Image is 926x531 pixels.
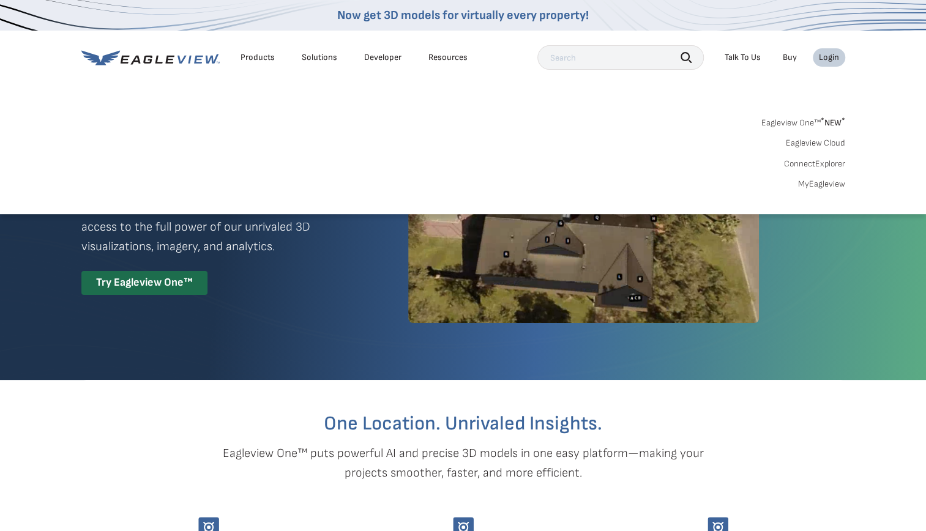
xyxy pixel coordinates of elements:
div: Login [819,52,839,63]
a: Developer [364,52,401,63]
a: MyEagleview [798,179,845,190]
a: Eagleview One™*NEW* [761,114,845,128]
p: Eagleview One™ puts powerful AI and precise 3D models in one easy platform—making your projects s... [201,444,725,483]
div: Talk To Us [725,52,761,63]
div: Solutions [302,52,337,63]
div: Try Eagleview One™ [81,271,207,295]
h2: One Location. Unrivaled Insights. [91,414,836,434]
div: Products [241,52,275,63]
div: Resources [428,52,468,63]
a: ConnectExplorer [784,158,845,169]
p: A premium digital experience that provides seamless access to the full power of our unrivaled 3D ... [81,198,364,256]
a: Buy [783,52,797,63]
a: Eagleview Cloud [786,138,845,149]
input: Search [537,45,704,70]
a: Now get 3D models for virtually every property! [337,8,589,23]
span: NEW [821,117,845,128]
